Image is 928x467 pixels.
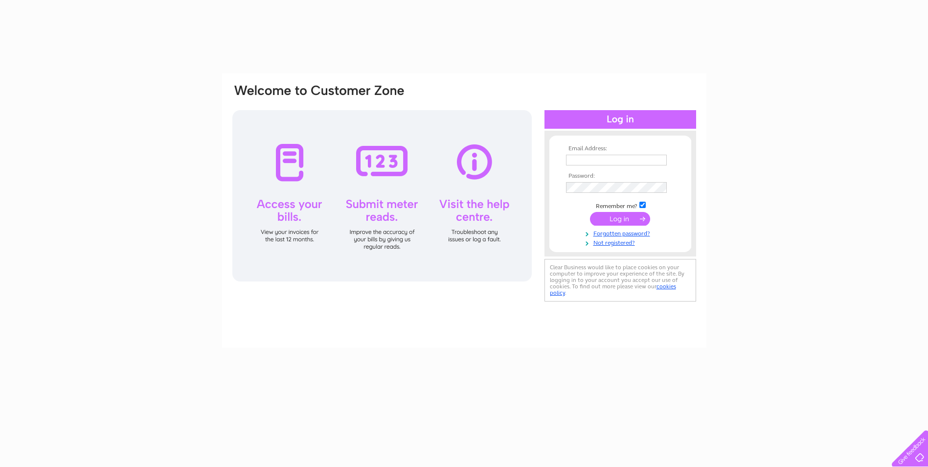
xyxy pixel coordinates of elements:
[544,259,696,302] div: Clear Business would like to place cookies on your computer to improve your experience of the sit...
[564,145,677,152] th: Email Address:
[550,283,676,296] a: cookies policy
[590,212,650,226] input: Submit
[564,173,677,180] th: Password:
[566,237,677,247] a: Not registered?
[566,228,677,237] a: Forgotten password?
[564,200,677,210] td: Remember me?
